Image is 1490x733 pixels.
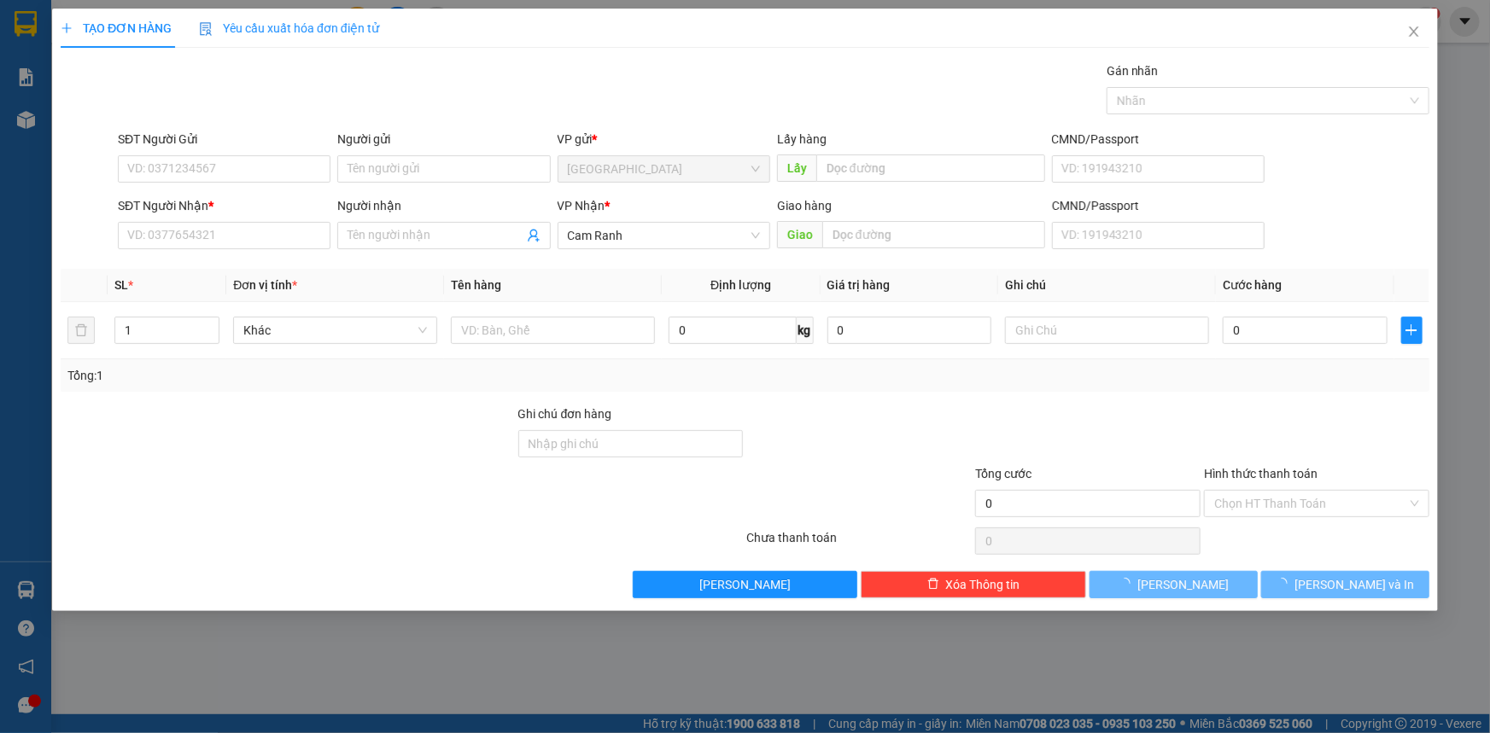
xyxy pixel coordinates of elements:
[233,278,297,292] span: Đơn vị tính
[451,317,655,344] input: VD: Bàn, Ghế
[777,132,827,146] span: Lấy hàng
[61,21,172,35] span: TẠO ĐƠN HÀNG
[975,467,1031,480] span: Tổng cước
[558,199,605,212] span: VP Nhận
[114,278,128,292] span: SL
[568,223,760,248] span: Cam Ranh
[118,130,330,148] div: SĐT Người Gửi
[1390,9,1438,56] button: Close
[1261,571,1429,598] button: [PERSON_NAME] và In
[1223,278,1282,292] span: Cước hàng
[1402,323,1422,337] span: plus
[1005,317,1209,344] input: Ghi Chú
[1204,467,1318,480] label: Hình thức thanh toán
[633,571,858,598] button: [PERSON_NAME]
[777,221,822,248] span: Giao
[827,278,891,292] span: Giá trị hàng
[337,196,550,215] div: Người nhận
[1052,196,1265,215] div: CMND/Passport
[1295,575,1415,594] span: [PERSON_NAME] và In
[777,154,816,182] span: Lấy
[1107,64,1159,78] label: Gán nhãn
[1090,571,1258,598] button: [PERSON_NAME]
[1119,578,1137,590] span: loading
[451,278,501,292] span: Tên hàng
[199,21,379,35] span: Yêu cầu xuất hóa đơn điện tử
[558,130,770,148] div: VP gửi
[699,575,791,594] span: [PERSON_NAME]
[946,575,1020,594] span: Xóa Thông tin
[1137,575,1229,594] span: [PERSON_NAME]
[518,430,744,457] input: Ghi chú đơn hàng
[998,269,1216,302] th: Ghi chú
[1052,130,1265,148] div: CMND/Passport
[927,578,939,591] span: delete
[745,528,974,558] div: Chưa thanh toán
[1277,578,1295,590] span: loading
[118,196,330,215] div: SĐT Người Nhận
[1401,317,1423,344] button: plus
[816,154,1045,182] input: Dọc đường
[797,317,814,344] span: kg
[61,22,73,34] span: plus
[337,130,550,148] div: Người gửi
[710,278,771,292] span: Định lượng
[568,156,760,182] span: Sài Gòn
[243,317,427,343] span: Khác
[518,407,612,421] label: Ghi chú đơn hàng
[199,22,213,36] img: icon
[861,571,1086,598] button: deleteXóa Thông tin
[827,317,992,344] input: 0
[527,229,540,242] span: user-add
[822,221,1045,248] input: Dọc đường
[777,199,832,212] span: Giao hàng
[67,317,95,344] button: delete
[67,366,576,385] div: Tổng: 1
[1407,25,1421,38] span: close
